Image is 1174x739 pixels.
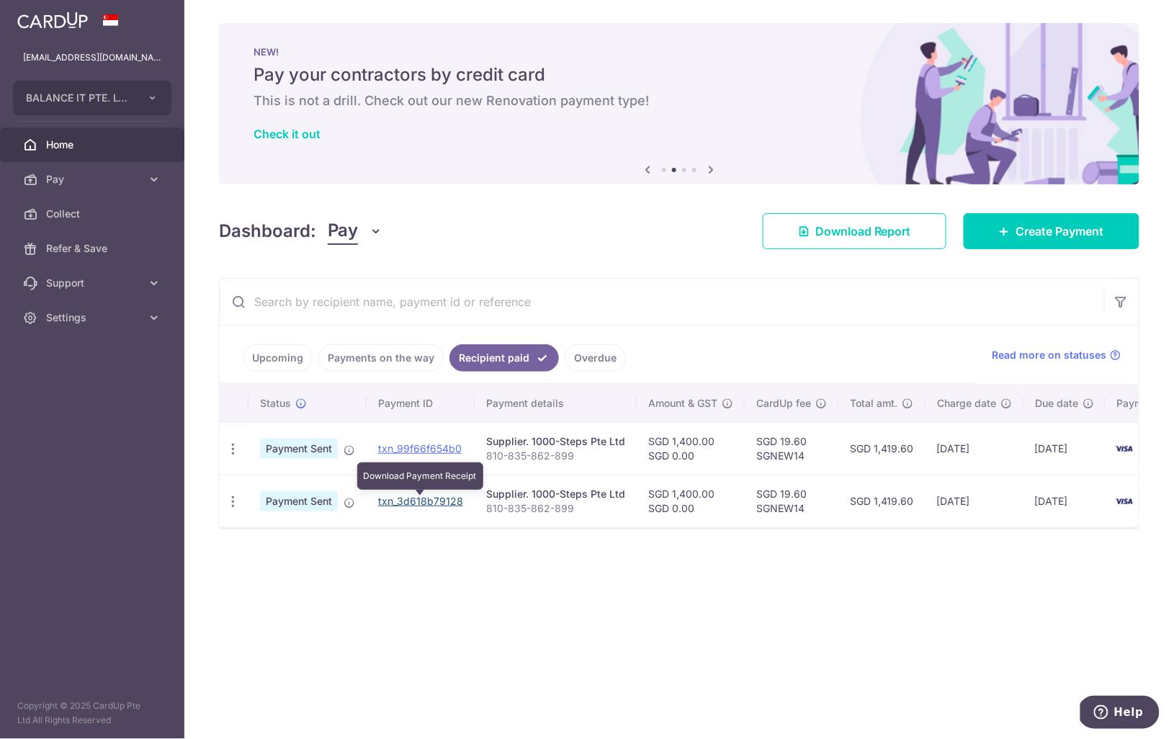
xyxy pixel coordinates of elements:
[23,50,161,65] p: [EMAIL_ADDRESS][DOMAIN_NAME]
[26,91,133,105] span: BALANCE IT PTE. LTD.
[838,475,926,527] td: SGD 1,419.60
[565,344,626,372] a: Overdue
[926,475,1023,527] td: [DATE]
[46,276,141,290] span: Support
[243,344,313,372] a: Upcoming
[378,495,463,507] a: txn_3d618b79128
[486,487,625,501] div: Supplier. 1000-Steps Pte Ltd
[763,213,946,249] a: Download Report
[1110,440,1139,457] img: Bank Card
[926,422,1023,475] td: [DATE]
[13,81,171,115] button: BALANCE IT PTE. LTD.
[328,218,358,245] span: Pay
[367,385,475,422] th: Payment ID
[17,12,88,29] img: CardUp
[378,442,462,454] a: txn_99f66f654b0
[756,396,811,411] span: CardUp fee
[745,422,838,475] td: SGD 19.60 SGNEW14
[254,46,1105,58] p: NEW!
[46,241,141,256] span: Refer & Save
[838,422,926,475] td: SGD 1,419.60
[992,348,1107,362] span: Read more on statuses
[964,213,1139,249] a: Create Payment
[46,172,141,187] span: Pay
[992,348,1121,362] a: Read more on statuses
[318,344,444,372] a: Payments on the way
[219,23,1139,184] img: Renovation banner
[260,439,338,459] span: Payment Sent
[648,396,717,411] span: Amount & GST
[449,344,559,372] a: Recipient paid
[46,207,141,221] span: Collect
[1016,223,1104,240] span: Create Payment
[1035,396,1078,411] span: Due date
[486,501,625,516] p: 810-835-862-899
[745,475,838,527] td: SGD 19.60 SGNEW14
[1023,422,1106,475] td: [DATE]
[815,223,911,240] span: Download Report
[486,449,625,463] p: 810-835-862-899
[46,310,141,325] span: Settings
[260,491,338,511] span: Payment Sent
[254,127,321,141] a: Check it out
[937,396,996,411] span: Charge date
[219,218,316,244] h4: Dashboard:
[637,422,745,475] td: SGD 1,400.00 SGD 0.00
[1023,475,1106,527] td: [DATE]
[254,63,1105,86] h5: Pay your contractors by credit card
[46,138,141,152] span: Home
[254,92,1105,109] h6: This is not a drill. Check out our new Renovation payment type!
[486,434,625,449] div: Supplier. 1000-Steps Pte Ltd
[850,396,897,411] span: Total amt.
[357,462,483,490] div: Download Payment Receipt
[1110,493,1139,510] img: Bank Card
[1080,696,1160,732] iframe: Opens a widget where you can find more information
[260,396,291,411] span: Status
[475,385,637,422] th: Payment details
[220,279,1104,325] input: Search by recipient name, payment id or reference
[637,475,745,527] td: SGD 1,400.00 SGD 0.00
[328,218,383,245] button: Pay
